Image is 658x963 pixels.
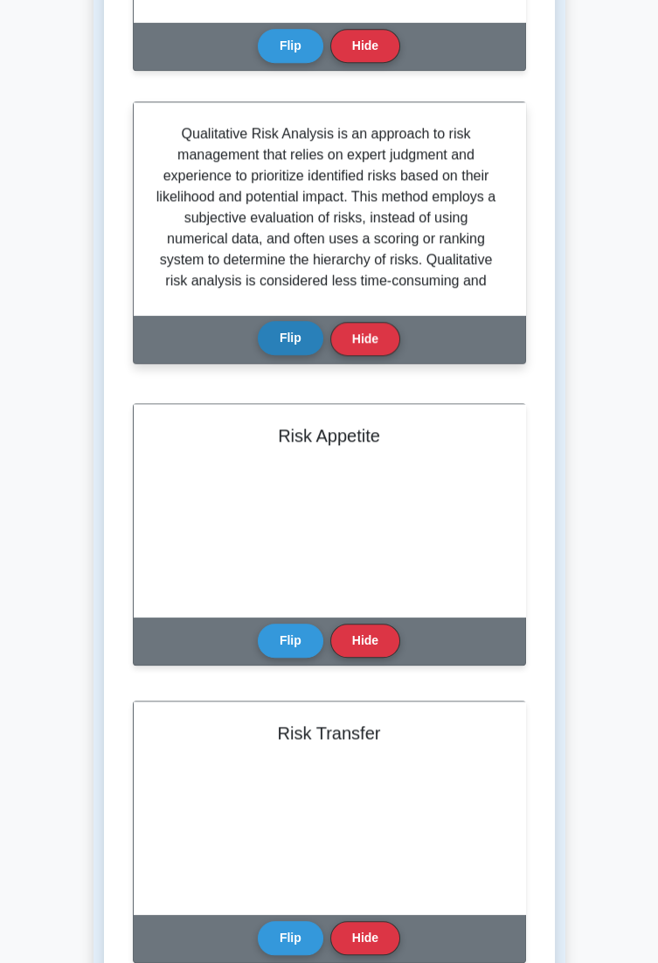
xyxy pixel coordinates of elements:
button: Flip [258,321,323,355]
button: Hide [330,29,400,63]
button: Flip [258,624,323,658]
button: Flip [258,29,323,63]
h2: Risk Appetite [155,425,504,446]
button: Hide [330,624,400,658]
button: Hide [330,921,400,955]
button: Hide [330,322,400,356]
button: Flip [258,921,323,955]
p: Qualitative Risk Analysis is an approach to risk management that relies on expert judgment and ex... [155,123,497,396]
h2: Risk Transfer [155,722,504,743]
